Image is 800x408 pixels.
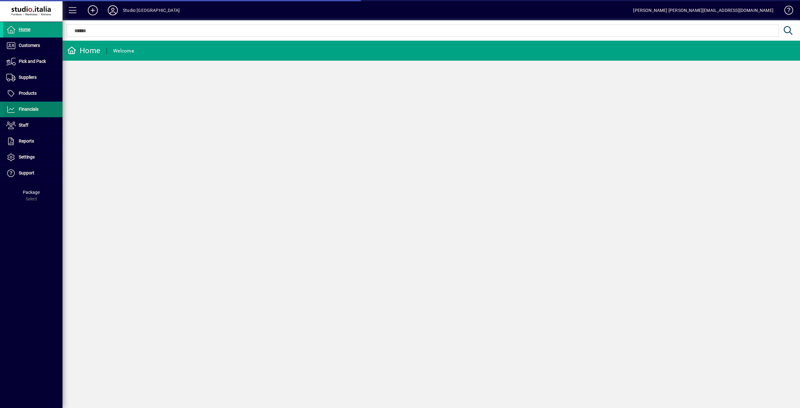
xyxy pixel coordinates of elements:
[19,107,38,112] span: Financials
[3,133,62,149] a: Reports
[19,170,34,175] span: Support
[19,91,37,96] span: Products
[3,118,62,133] a: Staff
[3,38,62,53] a: Customers
[3,149,62,165] a: Settings
[3,70,62,85] a: Suppliers
[19,154,35,159] span: Settings
[23,190,40,195] span: Package
[19,59,46,64] span: Pick and Pack
[19,43,40,48] span: Customers
[3,102,62,117] a: Financials
[83,5,103,16] button: Add
[780,1,792,22] a: Knowledge Base
[19,75,37,80] span: Suppliers
[113,46,134,56] div: Welcome
[123,5,180,15] div: Studio [GEOGRAPHIC_DATA]
[19,27,30,32] span: Home
[3,165,62,181] a: Support
[3,86,62,101] a: Products
[19,123,28,128] span: Staff
[103,5,123,16] button: Profile
[633,5,773,15] div: [PERSON_NAME] [PERSON_NAME][EMAIL_ADDRESS][DOMAIN_NAME]
[3,54,62,69] a: Pick and Pack
[19,139,34,144] span: Reports
[67,46,100,56] div: Home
